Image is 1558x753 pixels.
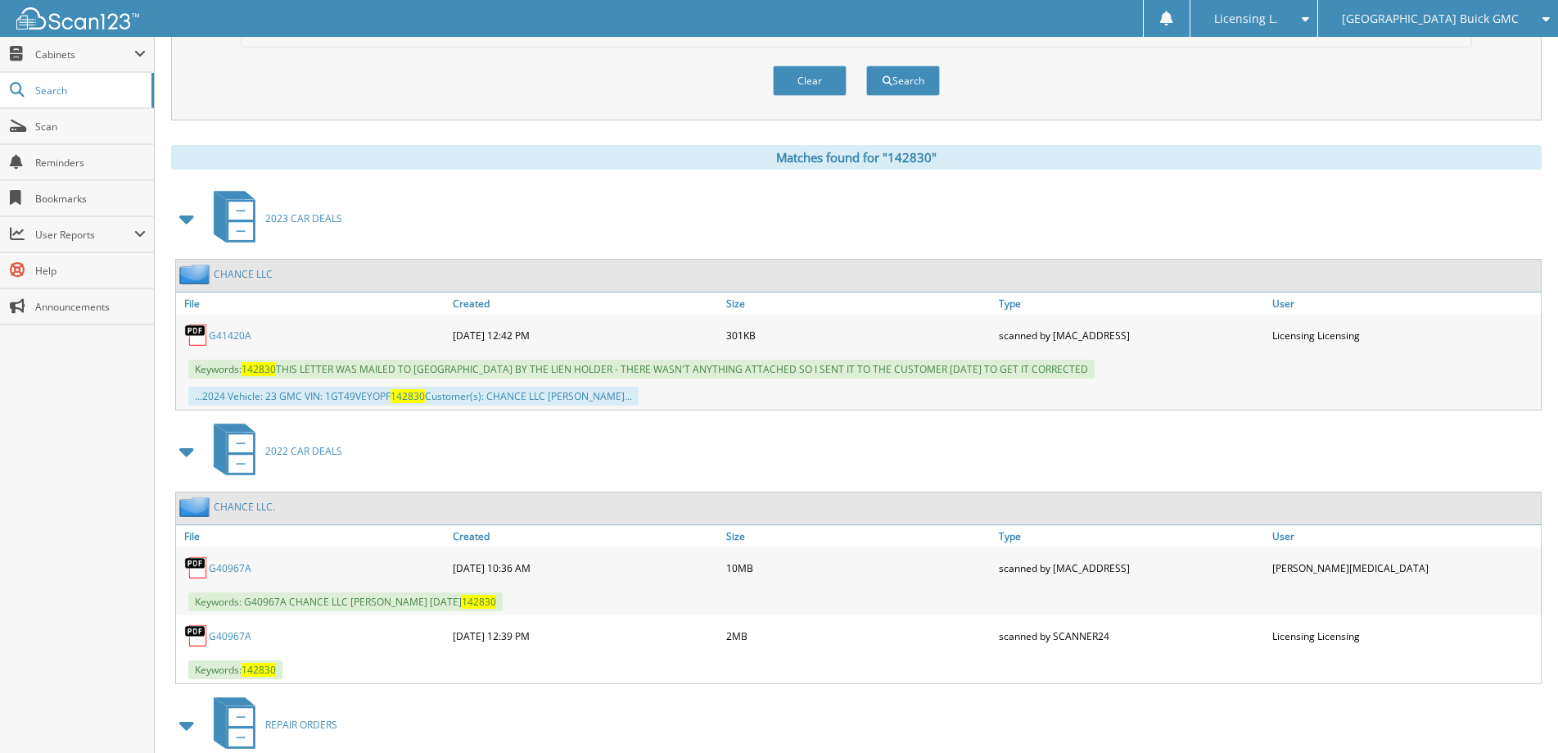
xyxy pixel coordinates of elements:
span: 142830 [242,362,276,376]
div: 301KB [722,319,995,352]
span: Scan [35,120,146,134]
div: Matches found for "142830" [171,145,1542,170]
img: PDF.png [184,323,209,347]
a: 2023 CAR DEALS [204,186,342,251]
div: scanned by [MAC_ADDRESS] [995,551,1267,584]
img: PDF.png [184,556,209,580]
a: Size [722,525,995,547]
span: 142830 [242,663,276,677]
span: Licensing L. [1214,14,1278,24]
span: Keywords: THIS LETTER WAS MAILED TO [GEOGRAPHIC_DATA] BY THE LIEN HOLDER - THERE WASN'T ANYTHING ... [188,360,1095,379]
div: Licensing Licensing [1268,319,1541,352]
span: 142830 [391,389,425,403]
img: folder2.png [179,264,214,284]
span: Announcements [35,300,146,314]
div: ...2024 Vehicle: 23 GMC VIN: 1GT49VEYOPF Customer(s): CHANCE LLC [PERSON_NAME]... [188,387,639,406]
span: 2023 CAR DEALS [265,211,342,225]
a: G40967A [209,629,251,643]
img: folder2.png [179,497,214,517]
span: Cabinets [35,48,134,61]
span: User Reports [35,228,134,242]
a: File [176,293,449,315]
span: 2022 CAR DEALS [265,444,342,458]
div: scanned by SCANNER24 [995,619,1267,652]
span: Bookmarks [35,192,146,206]
span: Search [35,84,143,98]
a: CHANCE LLC [214,267,273,281]
div: [PERSON_NAME][MEDICAL_DATA] [1268,551,1541,584]
img: PDF.png [184,624,209,648]
a: 2022 CAR DEALS [204,419,342,483]
a: Size [722,293,995,315]
div: [DATE] 12:39 PM [449,619,721,652]
div: Licensing Licensing [1268,619,1541,652]
button: Clear [773,66,847,96]
span: Keywords: G40967A CHANCE LLC [PERSON_NAME] [DATE] [188,592,503,611]
span: 142830 [462,595,496,609]
a: CHANCE LLC. [214,500,275,514]
a: File [176,525,449,547]
div: 2MB [722,619,995,652]
a: User [1268,525,1541,547]
a: G40967A [209,561,251,575]
span: [GEOGRAPHIC_DATA] Buick GMC [1342,14,1519,24]
div: [DATE] 12:42 PM [449,319,721,352]
img: scan123-logo-white.svg [16,7,139,29]
span: REPAIR ORDERS [265,718,337,732]
div: [DATE] 10:36 AM [449,551,721,584]
a: Type [995,293,1267,315]
a: G41420A [209,329,251,342]
button: Search [866,66,940,96]
div: scanned by [MAC_ADDRESS] [995,319,1267,352]
span: Reminders [35,156,146,170]
span: Keywords: [188,660,282,679]
div: 10MB [722,551,995,584]
span: Help [35,264,146,278]
a: Created [449,525,721,547]
a: User [1268,293,1541,315]
a: Created [449,293,721,315]
a: Type [995,525,1267,547]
